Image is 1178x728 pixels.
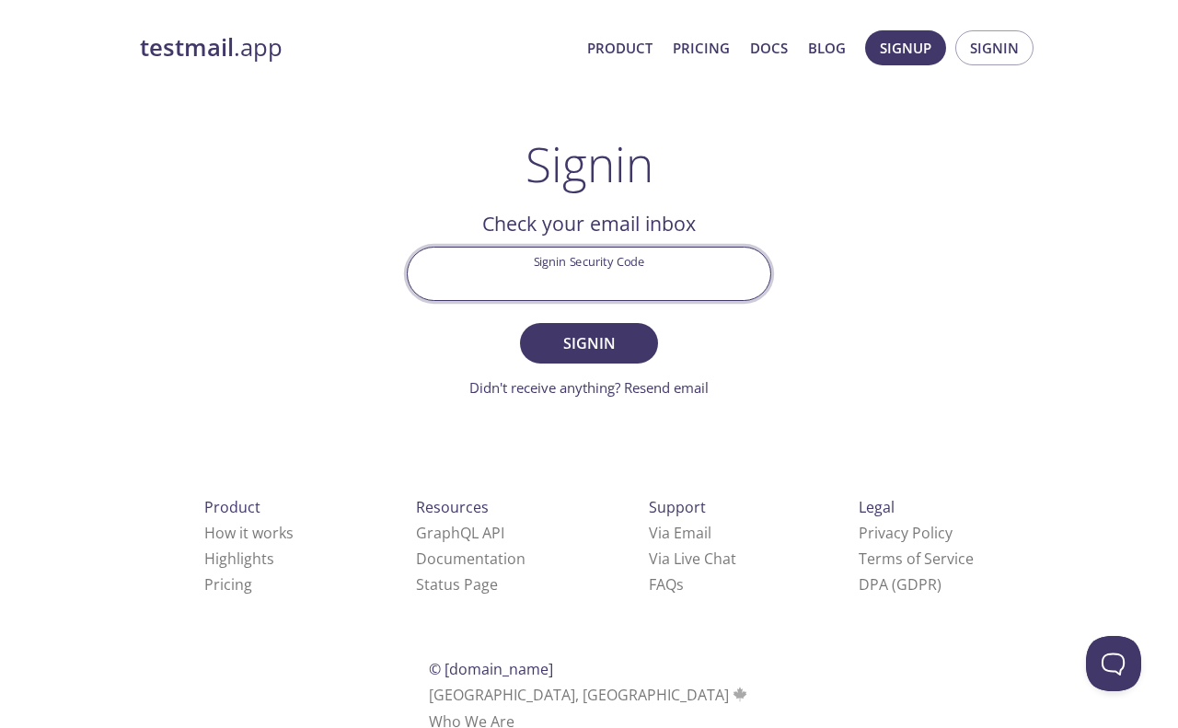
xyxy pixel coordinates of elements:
a: FAQ [649,574,684,595]
span: Product [204,497,260,517]
a: DPA (GDPR) [859,574,941,595]
a: Status Page [416,574,498,595]
span: Signup [880,36,931,60]
a: Didn't receive anything? Resend email [469,378,709,397]
span: Signin [970,36,1019,60]
a: Terms of Service [859,549,974,569]
span: © [DOMAIN_NAME] [429,659,553,679]
a: Via Live Chat [649,549,736,569]
a: Docs [750,36,788,60]
h2: Check your email inbox [407,208,771,239]
a: How it works [204,523,294,543]
button: Signin [520,323,658,364]
a: Via Email [649,523,711,543]
iframe: Help Scout Beacon - Open [1086,636,1141,691]
h1: Signin [525,136,653,191]
span: Signin [540,330,638,356]
span: s [676,574,684,595]
a: GraphQL API [416,523,504,543]
span: [GEOGRAPHIC_DATA], [GEOGRAPHIC_DATA] [429,685,750,705]
span: Legal [859,497,895,517]
a: Documentation [416,549,525,569]
a: Highlights [204,549,274,569]
span: Support [649,497,706,517]
a: Privacy Policy [859,523,953,543]
strong: testmail [140,31,234,64]
a: Product [587,36,653,60]
a: testmail.app [140,32,572,64]
button: Signin [955,30,1034,65]
a: Pricing [673,36,730,60]
button: Signup [865,30,946,65]
a: Pricing [204,574,252,595]
span: Resources [416,497,489,517]
a: Blog [808,36,846,60]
